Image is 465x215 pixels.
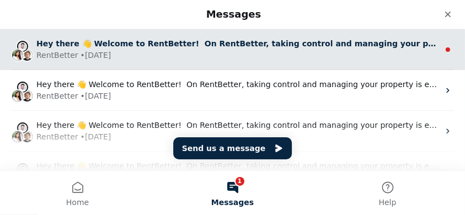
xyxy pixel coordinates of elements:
span: Help [379,198,397,206]
img: Dan avatar [20,89,34,103]
div: RentBetter [36,90,78,102]
img: Earl avatar [16,40,29,53]
div: RentBetter [36,50,78,61]
h1: Messages [204,5,264,24]
img: Rochelle avatar [11,49,24,62]
div: Close [438,4,458,24]
div: • [DATE] [81,90,111,102]
img: Dan avatar [20,49,34,62]
div: • [DATE] [81,131,111,143]
img: Rochelle avatar [11,89,24,103]
img: Dan avatar [20,130,34,143]
button: Help [310,171,465,215]
div: RentBetter [36,131,78,143]
img: Earl avatar [16,121,29,135]
button: Messages [155,171,310,215]
button: Send us a message [173,137,292,159]
img: Earl avatar [16,80,29,94]
img: Rochelle avatar [11,130,24,143]
div: • [DATE] [81,50,111,61]
span: Home [66,198,89,206]
span: Messages [211,198,254,206]
img: Earl avatar [16,162,29,175]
